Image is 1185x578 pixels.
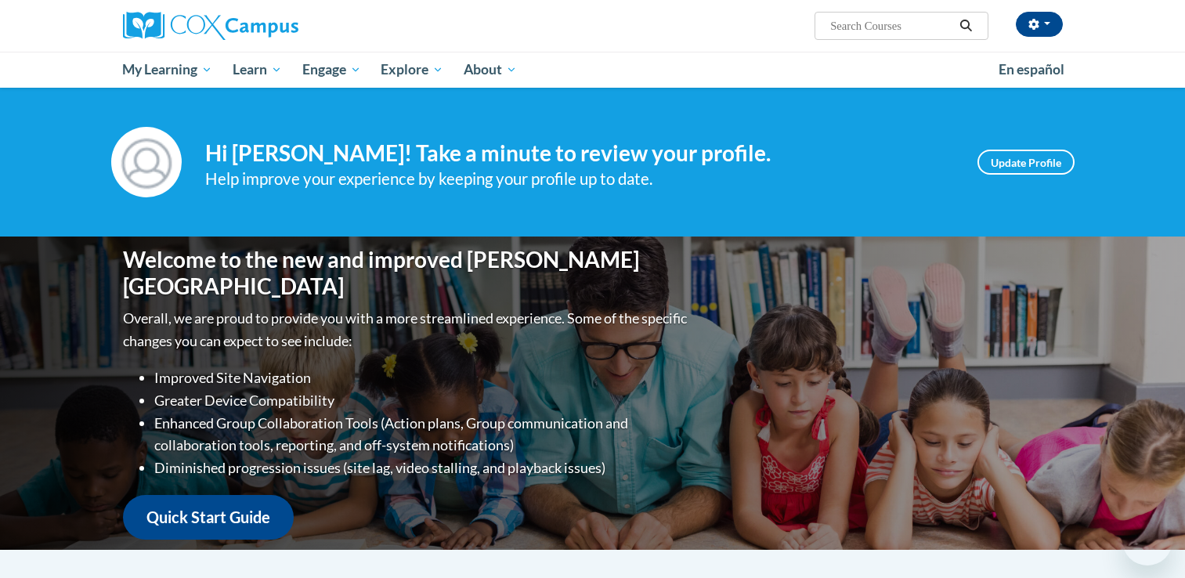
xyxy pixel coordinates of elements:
a: About [453,52,527,88]
a: Cox Campus [123,12,421,40]
li: Enhanced Group Collaboration Tools (Action plans, Group communication and collaboration tools, re... [154,412,691,457]
li: Greater Device Compatibility [154,389,691,412]
li: Improved Site Navigation [154,367,691,389]
span: My Learning [122,60,212,79]
iframe: Button to launch messaging window [1122,515,1172,565]
span: En español [999,61,1064,78]
div: Help improve your experience by keeping your profile up to date. [205,166,954,192]
div: Main menu [99,52,1086,88]
a: Explore [370,52,453,88]
button: Search [954,16,977,35]
h1: Welcome to the new and improved [PERSON_NAME][GEOGRAPHIC_DATA] [123,247,691,299]
a: Quick Start Guide [123,495,294,540]
span: Explore [381,60,443,79]
h4: Hi [PERSON_NAME]! Take a minute to review your profile. [205,140,954,167]
a: Engage [292,52,371,88]
button: Account Settings [1016,12,1063,37]
img: Profile Image [111,127,182,197]
span: Engage [302,60,361,79]
input: Search Courses [829,16,954,35]
span: Learn [233,60,282,79]
p: Overall, we are proud to provide you with a more streamlined experience. Some of the specific cha... [123,307,691,352]
a: En español [988,53,1075,86]
a: Learn [222,52,292,88]
a: My Learning [113,52,223,88]
li: Diminished progression issues (site lag, video stalling, and playback issues) [154,457,691,479]
a: Update Profile [977,150,1075,175]
span: About [464,60,517,79]
img: Cox Campus [123,12,298,40]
